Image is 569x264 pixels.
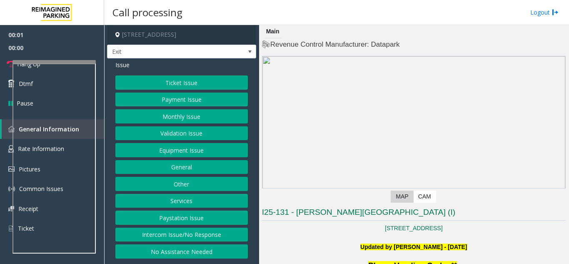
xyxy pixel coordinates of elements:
button: No Assistance Needed [115,244,248,259]
button: Payment Issue [115,93,248,107]
img: 'icon' [8,145,14,153]
button: Paystation Issue [115,211,248,225]
h4: [STREET_ADDRESS] [107,25,256,45]
span: Exit [107,45,226,58]
button: Intercom Issue/No Response [115,228,248,242]
button: Monthly Issue [115,109,248,123]
button: Services [115,194,248,208]
h3: I25-131 - [PERSON_NAME][GEOGRAPHIC_DATA] (I) [262,207,566,221]
button: Validation Issue [115,126,248,141]
font: Updated by [PERSON_NAME] - [DATE] [360,244,467,250]
button: Ticket Issue [115,75,248,90]
label: Map [391,191,413,203]
img: 'icon' [8,126,15,132]
img: 'icon' [8,186,15,192]
span: Hang Up [17,60,40,68]
h4: Revenue Control Manufacturer: Datapark [262,40,566,50]
span: Issue [115,60,130,69]
img: 'icon' [8,206,14,211]
label: CAM [413,191,436,203]
div: Main [264,25,282,38]
button: Other [115,177,248,191]
button: Equipment Issue [115,143,248,157]
img: logout [552,8,559,17]
h3: Call processing [108,2,187,23]
img: 'icon' [8,225,14,232]
a: [STREET_ADDRESS] [385,225,442,231]
img: 'icon' [8,166,15,172]
a: Logout [530,8,559,17]
a: General Information [2,119,104,139]
button: General [115,160,248,174]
